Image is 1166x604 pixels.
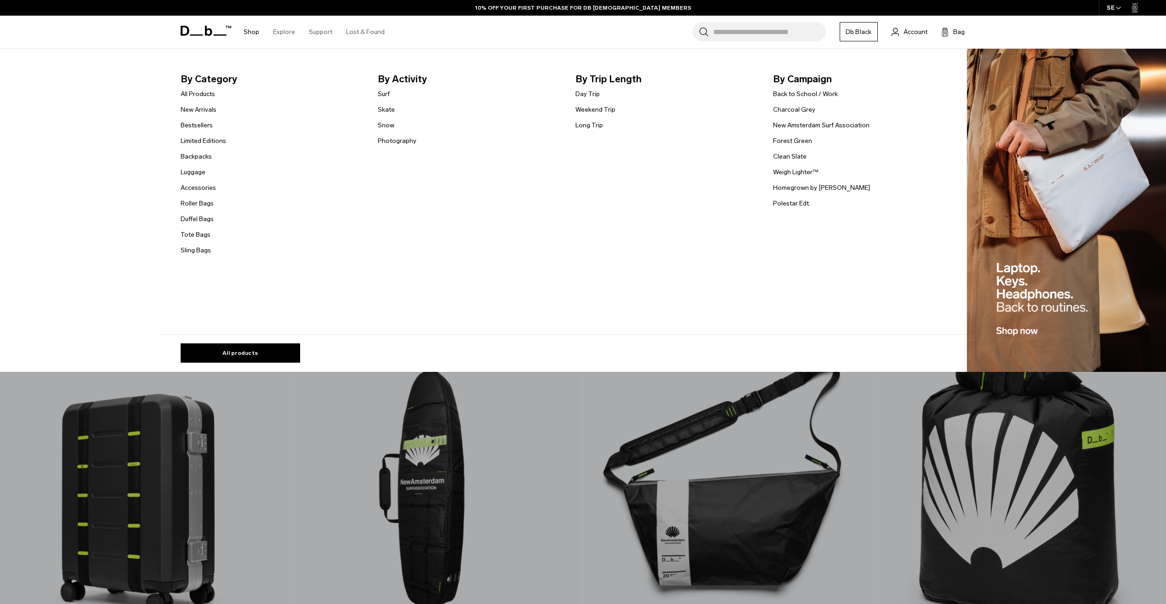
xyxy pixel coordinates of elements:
a: Shop [244,16,259,48]
a: Bestsellers [181,120,213,130]
span: Account [904,27,927,37]
a: Skate [378,105,395,114]
a: Back to School / Work [773,89,838,99]
a: Surf [378,89,390,99]
a: Lost & Found [346,16,385,48]
a: Backpacks [181,152,212,161]
a: All Products [181,89,215,99]
a: New Arrivals [181,105,216,114]
span: By Campaign [773,72,956,86]
a: Weekend Trip [575,105,615,114]
a: Luggage [181,167,205,177]
a: Account [892,26,927,37]
a: Support [309,16,332,48]
a: New Amsterdam Surf Association [773,120,870,130]
a: Db Black [840,22,878,41]
a: Long Trip [575,120,603,130]
span: By Trip Length [575,72,758,86]
a: Photography [378,136,416,146]
a: Homegrown by [PERSON_NAME] [773,183,870,193]
a: Snow [378,120,394,130]
a: All products [181,343,300,363]
a: Polestar Edt. [773,199,810,208]
a: Roller Bags [181,199,214,208]
span: By Category [181,72,364,86]
button: Bag [941,26,965,37]
img: Db [967,49,1166,372]
a: 10% OFF YOUR FIRST PURCHASE FOR DB [DEMOGRAPHIC_DATA] MEMBERS [475,4,691,12]
a: Tote Bags [181,230,210,239]
a: Day Trip [575,89,600,99]
a: Forest Green [773,136,812,146]
span: Bag [953,27,965,37]
a: Sling Bags [181,245,211,255]
a: Weigh Lighter™ [773,167,819,177]
a: Charcoal Grey [773,105,815,114]
a: Explore [273,16,295,48]
a: Accessories [181,183,216,193]
a: Duffel Bags [181,214,214,224]
a: Clean Slate [773,152,807,161]
nav: Main Navigation [237,16,392,48]
a: Limited Editions [181,136,226,146]
span: By Activity [378,72,561,86]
